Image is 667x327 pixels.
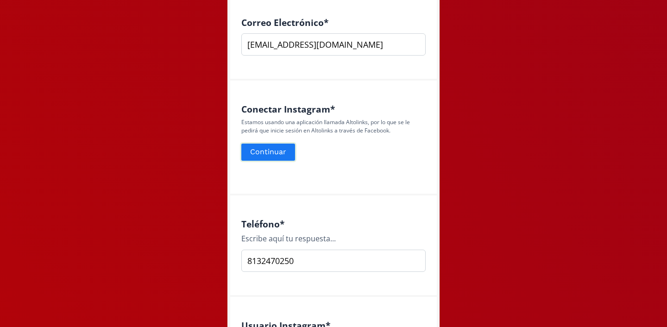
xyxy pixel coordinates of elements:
h4: Conectar Instagram * [241,104,426,114]
p: Estamos usando una aplicación llamada Altolinks, por lo que se le pedirá que inicie sesión en Alt... [241,118,426,135]
button: Continuar [240,142,296,162]
h4: Teléfono * [241,219,426,229]
input: Type your answer here... [241,250,426,272]
div: Escribe aquí tu respuesta... [241,233,426,244]
h4: Correo Electrónico * [241,17,426,28]
input: nombre@ejemplo.com [241,33,426,56]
